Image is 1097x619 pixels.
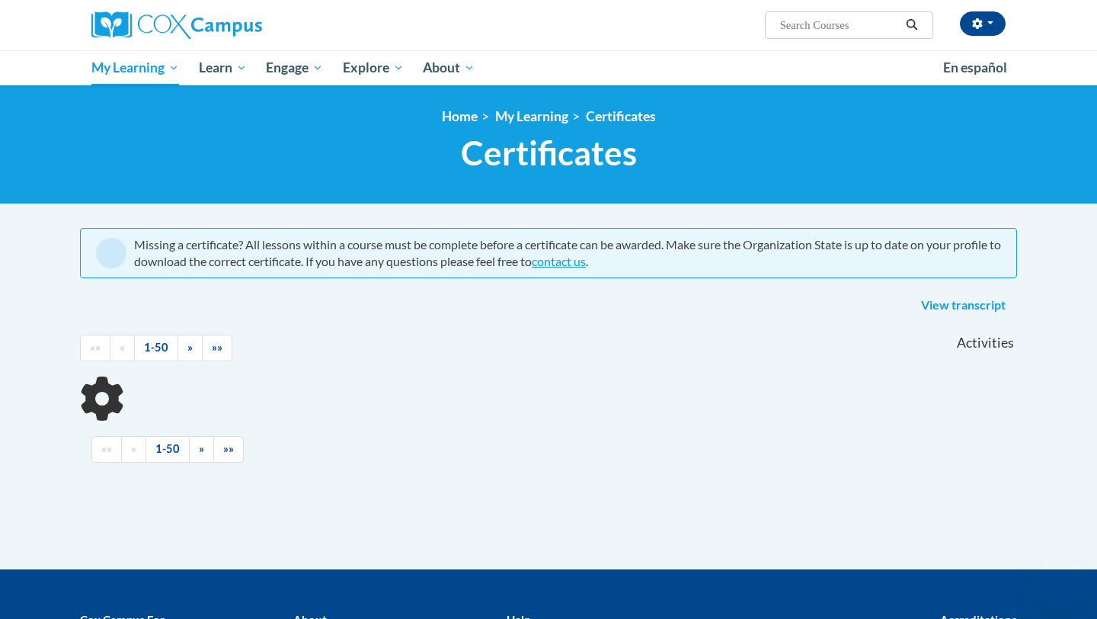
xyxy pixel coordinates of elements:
[187,341,193,354] span: »
[943,59,1007,75] span: En español
[414,50,485,85] a: About
[1036,558,1085,607] iframe: Button to launch messaging window
[960,11,1006,36] button: Account Settings
[333,50,414,85] a: Explore
[91,59,179,77] span: My Learning
[223,442,234,455] span: »»
[933,52,1017,84] a: En español
[266,59,323,77] span: Engage
[91,436,122,463] a: Begining
[199,59,247,77] span: Learn
[131,442,136,455] span: «
[146,436,190,463] a: 1-50
[900,16,923,34] button: Search
[779,16,900,34] input: Search Courses
[110,335,135,361] a: Previous
[442,108,478,124] a: Home
[90,341,101,354] span: ««
[80,335,110,361] a: Begining
[178,335,203,361] a: Next
[202,335,232,361] a: End
[343,59,404,77] span: Explore
[586,108,656,124] a: Certificates
[69,50,1028,85] div: Main menu
[957,335,1014,351] span: Activities
[82,50,189,85] a: My Learning
[199,442,204,455] span: »
[91,11,262,39] img: Cox Campus
[256,50,333,85] a: Engage
[495,108,568,124] a: My Learning
[120,341,125,354] span: «
[189,50,257,85] a: Learn
[134,236,1001,270] div: Missing a certificate? All lessons within a course must be complete before a certificate can be a...
[461,133,637,173] span: Certificates
[423,59,475,77] span: About
[134,335,178,361] a: 1-50
[213,436,244,463] a: End
[91,11,381,39] a: Cox Campus
[101,442,112,455] span: ««
[532,254,586,268] a: contact us
[189,436,214,463] a: Next
[212,341,222,354] span: »»
[121,436,146,463] a: Previous
[910,293,1017,318] a: View transcript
